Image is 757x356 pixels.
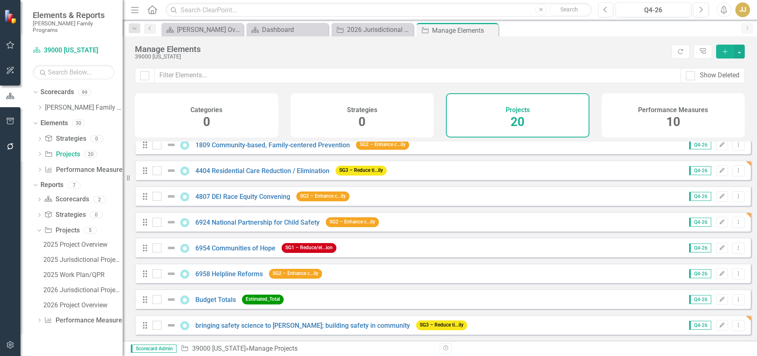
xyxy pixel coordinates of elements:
span: SG2 – Enhance c...ily [356,140,409,149]
img: ClearPoint Strategy [4,9,18,24]
span: Q4-26 [689,192,711,201]
a: Performance Measures [45,165,125,175]
span: SG2 – Enhance c...ily [326,217,379,227]
a: Elements [40,119,68,128]
span: SG3 – Reduce ti...ily [416,320,467,330]
div: 20 [84,151,97,158]
div: Manage Elements [432,25,496,36]
div: 2025 Work Plan/QPR [43,271,123,279]
div: 2025 Jurisdictional Projects Assessment [43,256,123,264]
span: Q4-26 [689,321,711,330]
a: Projects [44,226,79,235]
span: Q4-26 [689,140,711,149]
h4: Performance Measures [638,106,708,114]
div: 2026 Jurisdictional Projects Assessment [43,286,123,294]
img: Not Defined [166,243,176,253]
img: Not Defined [166,295,176,304]
div: [PERSON_NAME] Overview [177,25,241,35]
a: 1809 Community-based, Family-centered Prevention [195,141,350,149]
a: 2025 Project Overview [41,238,123,251]
div: Dashboard [262,25,326,35]
a: Strategies [45,134,86,144]
h4: Projects [506,106,530,114]
div: 2026 Jurisdictional Projects Assessment [347,25,411,35]
span: Q4-26 [689,218,711,227]
a: Strategies [44,210,85,220]
div: 2 [93,196,106,203]
span: 10 [666,115,680,129]
img: Not Defined [166,192,176,201]
div: Q4-26 [618,5,688,15]
a: 2026 Jurisdictional Projects Assessment [41,284,123,297]
a: 2026 Jurisdictional Projects Assessment [334,25,411,35]
span: Q4-26 [689,295,711,304]
img: Not Defined [166,320,176,330]
span: 0 [358,115,365,129]
img: Not Defined [166,217,176,227]
a: 2026 Project Overview [41,299,123,312]
span: Q4-26 [689,243,711,252]
a: Reports [40,180,63,190]
span: SG2 – Enhance c...ily [296,192,349,201]
div: 2025 Project Overview [43,241,123,248]
img: Not Defined [166,166,176,176]
a: 39000 [US_STATE] [33,46,114,55]
a: 6954 Communities of Hope [195,244,275,252]
a: 4404 Residential Care Reduction / Elimination [195,167,329,175]
a: 39000 [US_STATE] [192,345,246,352]
a: Budget Totals [195,296,236,304]
div: 7 [67,182,81,189]
div: 0 [90,135,103,142]
span: Search [560,6,578,13]
a: [PERSON_NAME] Family Programs [45,103,123,113]
a: 2025 Jurisdictional Projects Assessment [41,253,123,266]
button: Q4-26 [616,2,691,17]
div: 99 [78,89,91,96]
div: 5 [84,227,97,234]
span: Estimated_Total [242,295,284,304]
a: [PERSON_NAME] Overview [163,25,241,35]
span: 20 [511,115,524,129]
input: Search Below... [33,65,114,79]
span: SG1 – Reduce/el...ion [282,243,336,252]
span: SG2 – Enhance c...ily [269,269,322,278]
div: 0 [90,212,103,219]
h4: Strategies [347,106,377,114]
img: Not Defined [166,269,176,279]
a: Scorecards [40,88,74,97]
a: Dashboard [249,25,326,35]
span: SG3 – Reduce ti...ily [336,166,387,175]
a: 2025 Work Plan/QPR [41,268,123,282]
div: 2026 Project Overview [43,302,123,309]
a: Projects [45,150,80,159]
span: 0 [203,115,210,129]
a: 4807 DEI Race Equity Convening [195,193,290,201]
div: 30 [72,120,85,127]
button: Search [549,4,590,16]
span: Q4-26 [689,269,711,278]
a: Scorecards [44,195,89,204]
div: » Manage Projects [181,344,434,354]
div: Manage Elements [135,45,667,54]
img: Not Defined [166,140,176,150]
a: 6924 National Partnership for Child Safety [195,219,320,226]
input: Search ClearPoint... [166,3,592,17]
a: bringing safety science to [PERSON_NAME]; building safety in community [195,322,410,329]
span: Elements & Reports [33,10,114,20]
small: [PERSON_NAME] Family Programs [33,20,114,34]
div: Show Deleted [700,71,739,80]
span: Q4-26 [689,166,711,175]
button: JJ [735,2,750,17]
a: Performance Measures [44,316,125,325]
a: 6958 Helpline Reforms [195,270,263,278]
input: Filter Elements... [154,68,681,83]
span: Scorecard Admin [131,345,177,353]
div: 39000 [US_STATE] [135,54,667,60]
h4: Categories [190,106,222,114]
